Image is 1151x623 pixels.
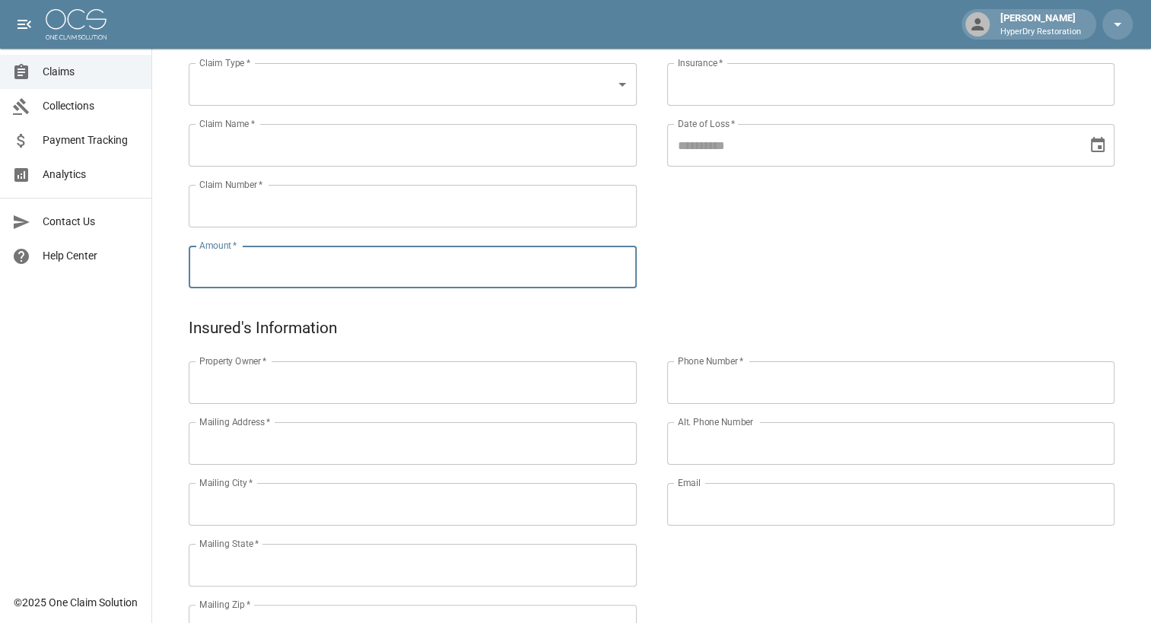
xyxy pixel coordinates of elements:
[46,9,107,40] img: ocs-logo-white-transparent.png
[43,98,139,114] span: Collections
[199,56,250,69] label: Claim Type
[14,595,138,610] div: © 2025 One Claim Solution
[678,476,701,489] label: Email
[43,64,139,80] span: Claims
[9,9,40,40] button: open drawer
[199,117,255,130] label: Claim Name
[199,178,262,191] label: Claim Number
[678,354,743,367] label: Phone Number
[1000,26,1081,39] p: HyperDry Restoration
[199,415,270,428] label: Mailing Address
[678,117,735,130] label: Date of Loss
[43,167,139,183] span: Analytics
[678,415,753,428] label: Alt. Phone Number
[43,214,139,230] span: Contact Us
[994,11,1087,38] div: [PERSON_NAME]
[199,476,253,489] label: Mailing City
[43,132,139,148] span: Payment Tracking
[199,239,237,252] label: Amount
[43,248,139,264] span: Help Center
[1083,130,1113,161] button: Choose date
[199,354,267,367] label: Property Owner
[199,537,259,550] label: Mailing State
[199,598,251,611] label: Mailing Zip
[678,56,723,69] label: Insurance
